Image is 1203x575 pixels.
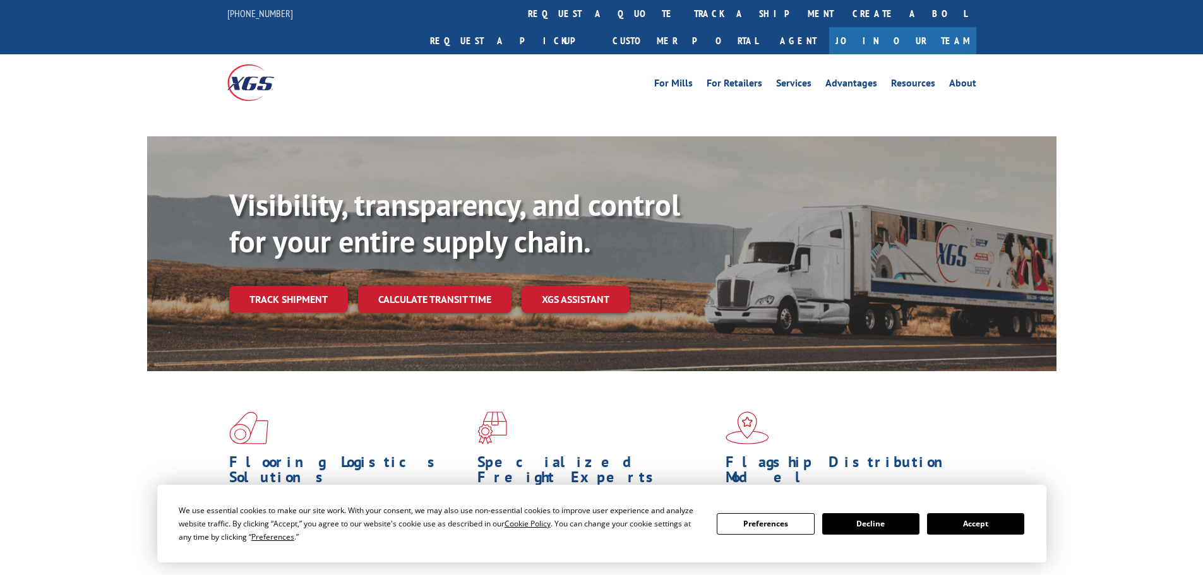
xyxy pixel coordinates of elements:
[421,27,603,54] a: Request a pickup
[522,286,630,313] a: XGS ASSISTANT
[825,78,877,92] a: Advantages
[229,185,680,261] b: Visibility, transparency, and control for your entire supply chain.
[179,504,702,543] div: We use essential cookies to make our site work. With your consent, we may also use non-essential ...
[229,286,348,312] a: Track shipment
[229,454,468,491] h1: Flooring Logistics Solutions
[505,518,551,529] span: Cookie Policy
[477,454,716,491] h1: Specialized Freight Experts
[726,412,769,444] img: xgs-icon-flagship-distribution-model-red
[949,78,976,92] a: About
[726,454,964,491] h1: Flagship Distribution Model
[822,513,919,535] button: Decline
[776,78,811,92] a: Services
[251,531,294,542] span: Preferences
[157,485,1046,562] div: Cookie Consent Prompt
[717,513,814,535] button: Preferences
[927,513,1024,535] button: Accept
[767,27,829,54] a: Agent
[477,412,507,444] img: xgs-icon-focused-on-flooring-red
[707,78,762,92] a: For Retailers
[603,27,767,54] a: Customer Portal
[229,412,268,444] img: xgs-icon-total-supply-chain-intelligence-red
[227,7,293,20] a: [PHONE_NUMBER]
[891,78,935,92] a: Resources
[829,27,976,54] a: Join Our Team
[358,286,512,313] a: Calculate transit time
[654,78,693,92] a: For Mills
